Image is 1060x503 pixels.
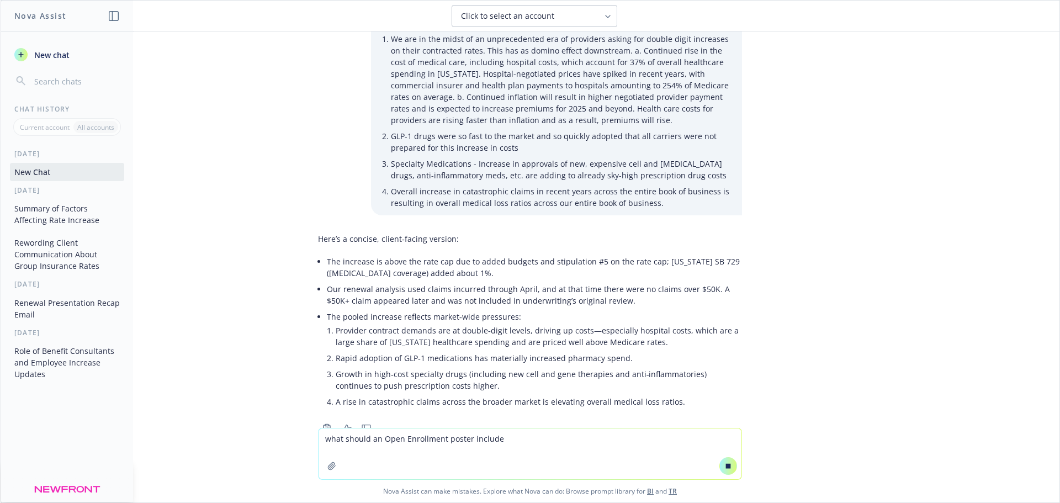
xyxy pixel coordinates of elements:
[336,394,742,410] li: A rise in catastrophic claims across the broader market is elevating overall medical loss ratios.
[461,10,554,22] span: Click to select an account
[322,423,332,433] svg: Copy to clipboard
[336,322,742,350] li: Provider contract demands are at double‑digit levels, driving up costs—especially hospital costs,...
[669,486,677,496] a: TR
[5,480,1055,502] span: Nova Assist can make mistakes. Explore what Nova can do: Browse prompt library for and
[20,123,70,132] p: Current account
[1,186,133,195] div: [DATE]
[1,104,133,114] div: Chat History
[10,294,124,324] button: Renewal Presentation Recap Email
[318,233,742,245] p: Here’s a concise, client‑facing version:
[10,163,124,181] button: New Chat
[10,199,124,229] button: Summary of Factors Affecting Rate Increase
[358,421,375,436] button: Thumbs down
[336,366,742,394] li: Growth in high‑cost specialty drugs (including new cell and gene therapies and anti‑inflammatorie...
[14,10,66,22] h1: Nova Assist
[32,49,70,61] span: New chat
[1,149,133,158] div: [DATE]
[327,309,742,412] li: The pooled increase reflects market‑wide pressures:
[452,5,617,27] button: Click to select an account
[32,73,120,89] input: Search chats
[10,45,124,65] button: New chat
[391,156,731,183] li: Specialty Medications - Increase in approvals of new, expensive cell and [MEDICAL_DATA] drugs, an...
[1,328,133,337] div: [DATE]
[10,342,124,383] button: Role of Benefit Consultants and Employee Increase Updates
[77,123,114,132] p: All accounts
[10,234,124,275] button: Rewording Client Communication About Group Insurance Rates
[391,31,731,128] li: We are in the midst of an unprecedented era of providers asking for double digit increases on the...
[647,486,654,496] a: BI
[391,183,731,211] li: Overall increase in catastrophic claims in recent years across the entire book of business is res...
[336,350,742,366] li: Rapid adoption of GLP‑1 medications has materially increased pharmacy spend.
[1,279,133,289] div: [DATE]
[327,253,742,281] li: The increase is above the rate cap due to added budgets and stipulation #5 on the rate cap; [US_S...
[391,128,731,156] li: GLP-1 drugs were so fast to the market and so quickly adopted that all carriers were not prepared...
[327,281,742,309] li: Our renewal analysis used claims incurred through April, and at that time there were no claims ov...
